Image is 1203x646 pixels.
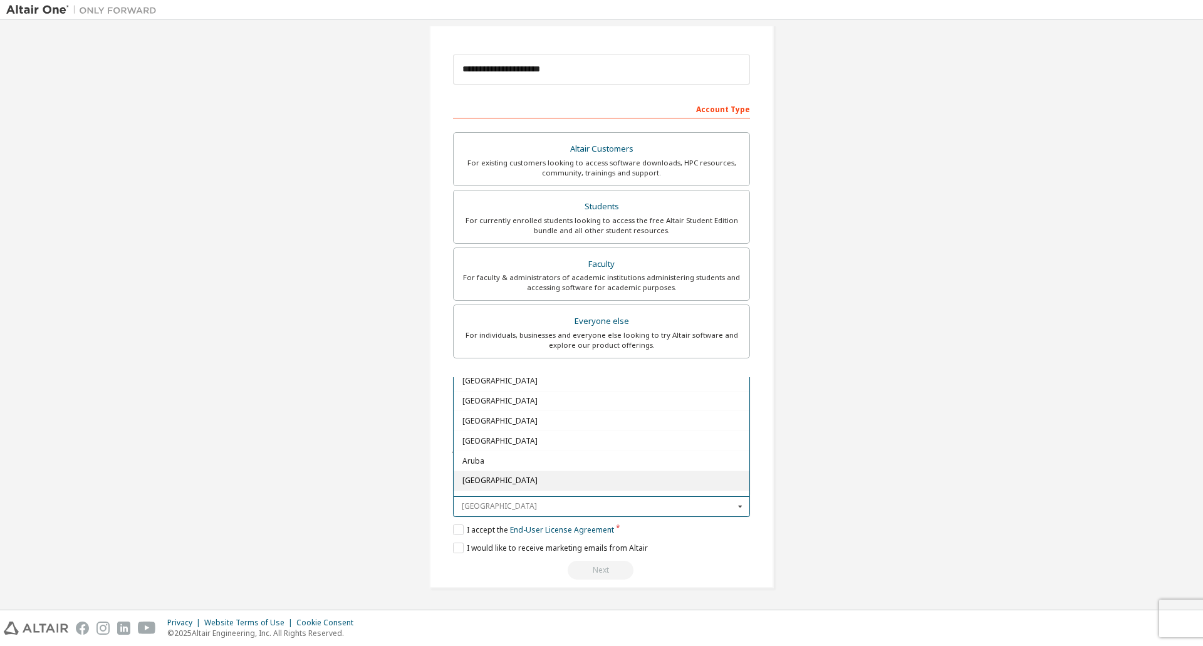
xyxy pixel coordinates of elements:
[296,618,361,628] div: Cookie Consent
[4,622,68,635] img: altair_logo.svg
[462,378,741,385] span: [GEOGRAPHIC_DATA]
[76,622,89,635] img: facebook.svg
[453,98,750,118] div: Account Type
[138,622,156,635] img: youtube.svg
[461,158,742,178] div: For existing customers looking to access software downloads, HPC resources, community, trainings ...
[461,140,742,158] div: Altair Customers
[461,330,742,350] div: For individuals, businesses and everyone else looking to try Altair software and explore our prod...
[510,524,614,535] a: End-User License Agreement
[462,437,741,445] span: [GEOGRAPHIC_DATA]
[117,622,130,635] img: linkedin.svg
[461,256,742,273] div: Faculty
[96,622,110,635] img: instagram.svg
[461,273,742,293] div: For faculty & administrators of academic institutions administering students and accessing softwa...
[462,477,741,485] span: [GEOGRAPHIC_DATA]
[461,313,742,330] div: Everyone else
[453,561,750,580] div: Read and acccept EULA to continue
[462,397,741,405] span: [GEOGRAPHIC_DATA]
[461,198,742,216] div: Students
[462,417,741,425] span: [GEOGRAPHIC_DATA]
[6,4,163,16] img: Altair One
[461,216,742,236] div: For currently enrolled students looking to access the free Altair Student Edition bundle and all ...
[453,524,614,535] label: I accept the
[167,628,361,638] p: © 2025 Altair Engineering, Inc. All Rights Reserved.
[167,618,204,628] div: Privacy
[462,457,741,465] span: Aruba
[204,618,296,628] div: Website Terms of Use
[453,543,648,553] label: I would like to receive marketing emails from Altair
